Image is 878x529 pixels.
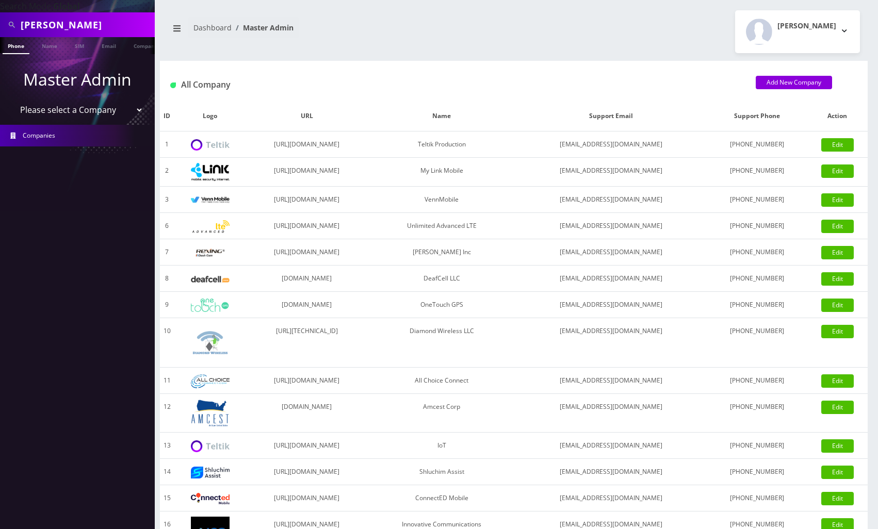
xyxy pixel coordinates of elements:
img: DeafCell LLC [191,276,230,283]
td: [EMAIL_ADDRESS][DOMAIN_NAME] [515,318,706,368]
td: My Link Mobile [368,158,515,187]
th: URL [246,101,368,131]
img: VennMobile [191,196,230,204]
a: Edit [821,374,854,388]
a: Edit [821,401,854,414]
td: [EMAIL_ADDRESS][DOMAIN_NAME] [515,485,706,511]
td: [URL][DOMAIN_NAME] [246,131,368,158]
a: Edit [821,439,854,453]
a: Company [128,37,163,53]
td: [URL][DOMAIN_NAME] [246,459,368,485]
td: IoT [368,433,515,459]
img: Unlimited Advanced LTE [191,220,230,233]
td: Amcest Corp [368,394,515,433]
img: My Link Mobile [191,163,230,181]
td: [PHONE_NUMBER] [707,368,807,394]
td: [EMAIL_ADDRESS][DOMAIN_NAME] [515,459,706,485]
td: [EMAIL_ADDRESS][DOMAIN_NAME] [515,213,706,239]
img: Teltik Production [191,139,230,151]
td: [PHONE_NUMBER] [707,158,807,187]
a: Edit [821,246,854,259]
td: [EMAIL_ADDRESS][DOMAIN_NAME] [515,368,706,394]
th: Action [807,101,868,131]
img: IoT [191,440,230,452]
td: [EMAIL_ADDRESS][DOMAIN_NAME] [515,158,706,187]
a: Email [96,37,121,53]
a: Edit [821,299,854,312]
td: 11 [160,368,174,394]
a: Dashboard [193,23,232,32]
td: [URL][DOMAIN_NAME] [246,213,368,239]
td: 3 [160,187,174,213]
td: [URL][TECHNICAL_ID] [246,318,368,368]
td: [DOMAIN_NAME] [246,394,368,433]
a: Edit [821,466,854,479]
td: [EMAIL_ADDRESS][DOMAIN_NAME] [515,394,706,433]
td: [URL][DOMAIN_NAME] [246,368,368,394]
td: 10 [160,318,174,368]
td: [PHONE_NUMBER] [707,292,807,318]
th: Support Phone [707,101,807,131]
strong: Global [53,1,80,12]
td: [PHONE_NUMBER] [707,433,807,459]
td: Unlimited Advanced LTE [368,213,515,239]
td: [PHONE_NUMBER] [707,459,807,485]
img: Amcest Corp [191,399,230,427]
td: OneTouch GPS [368,292,515,318]
td: [PHONE_NUMBER] [707,266,807,292]
td: [PHONE_NUMBER] [707,318,807,368]
td: ConnectED Mobile [368,485,515,511]
td: [EMAIL_ADDRESS][DOMAIN_NAME] [515,131,706,158]
td: [PERSON_NAME] Inc [368,239,515,266]
nav: breadcrumb [168,17,506,46]
img: All Choice Connect [191,374,230,388]
td: [EMAIL_ADDRESS][DOMAIN_NAME] [515,187,706,213]
a: SIM [70,37,89,53]
a: Edit [821,272,854,286]
input: Search All Companies [21,15,152,35]
td: [EMAIL_ADDRESS][DOMAIN_NAME] [515,433,706,459]
a: Edit [821,492,854,505]
td: All Choice Connect [368,368,515,394]
td: 1 [160,131,174,158]
td: [DOMAIN_NAME] [246,266,368,292]
th: ID [160,101,174,131]
th: Support Email [515,101,706,131]
th: Name [368,101,515,131]
a: Edit [821,220,854,233]
td: 2 [160,158,174,187]
td: 13 [160,433,174,459]
img: All Company [170,82,176,88]
td: [EMAIL_ADDRESS][DOMAIN_NAME] [515,239,706,266]
td: 14 [160,459,174,485]
td: 6 [160,213,174,239]
a: Edit [821,325,854,338]
td: [URL][DOMAIN_NAME] [246,239,368,266]
td: 12 [160,394,174,433]
td: [URL][DOMAIN_NAME] [246,158,368,187]
img: OneTouch GPS [191,299,230,312]
h2: [PERSON_NAME] [777,22,836,30]
h1: All Company [170,80,740,90]
button: [PERSON_NAME] [735,10,860,53]
a: Name [37,37,62,53]
a: Phone [3,37,29,54]
img: Rexing Inc [191,248,230,258]
td: 9 [160,292,174,318]
img: Shluchim Assist [191,467,230,478]
td: 7 [160,239,174,266]
a: Edit [821,164,854,178]
td: [PHONE_NUMBER] [707,485,807,511]
td: [PHONE_NUMBER] [707,131,807,158]
td: [PHONE_NUMBER] [707,394,807,433]
th: Logo [174,101,246,131]
img: Diamond Wireless LLC [191,323,230,362]
td: [URL][DOMAIN_NAME] [246,485,368,511]
td: [DOMAIN_NAME] [246,292,368,318]
a: Add New Company [756,76,832,89]
td: [PHONE_NUMBER] [707,239,807,266]
span: Companies [23,131,55,140]
td: Shluchim Assist [368,459,515,485]
td: Teltik Production [368,131,515,158]
a: Edit [821,138,854,152]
